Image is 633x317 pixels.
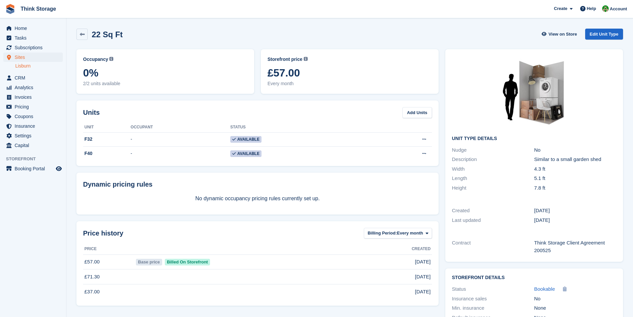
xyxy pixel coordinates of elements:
[267,56,302,63] span: Storefront price
[534,295,616,303] div: No
[3,73,63,82] a: menu
[452,295,534,303] div: Insurance sales
[83,122,131,133] th: Unit
[15,33,54,43] span: Tasks
[534,304,616,312] div: None
[554,5,567,12] span: Create
[83,107,100,117] h2: Units
[534,146,616,154] div: No
[15,141,54,150] span: Capital
[534,175,616,182] div: 5.1 ft
[15,43,54,52] span: Subscriptions
[230,136,262,143] span: Available
[83,56,108,63] span: Occupancy
[15,92,54,102] span: Invoices
[267,67,432,79] span: £57.00
[585,29,623,40] a: Edit Unit Type
[364,228,432,239] button: Billing Period: Every month
[15,83,54,92] span: Analytics
[534,286,555,292] span: Bookable
[109,57,113,61] img: icon-info-grey-7440780725fd019a000dd9b08b2336e03edf1995a4989e88bcd33f0948082b44.svg
[368,230,397,237] span: Billing Period:
[534,156,616,163] div: Similar to a small garden shed
[534,165,616,173] div: 4.3 ft
[452,184,534,192] div: Height
[5,4,15,14] img: stora-icon-8386f47178a22dfd0bd8f6a31ec36ba5ce8667c1dd55bd0f319d3a0aa187defe.svg
[452,136,616,141] h2: Unit Type details
[484,56,584,131] img: 20-sqft-unit.jpg
[165,259,210,265] span: Billed On Storefront
[3,33,63,43] a: menu
[83,244,135,254] th: Price
[3,92,63,102] a: menu
[402,107,432,118] a: Add Units
[534,285,555,293] a: Bookable
[3,141,63,150] a: menu
[3,121,63,131] a: menu
[452,146,534,154] div: Nudge
[534,184,616,192] div: 7.8 ft
[452,175,534,182] div: Length
[83,269,135,284] td: £71.30
[15,131,54,140] span: Settings
[83,136,131,143] div: F32
[15,112,54,121] span: Coupons
[3,53,63,62] a: menu
[452,239,534,254] div: Contract
[534,207,616,215] div: [DATE]
[83,228,123,238] span: Price history
[541,29,580,40] a: View on Store
[6,156,66,162] span: Storefront
[83,179,432,189] div: Dynamic pricing rules
[610,6,627,12] span: Account
[3,164,63,173] a: menu
[267,80,432,87] span: Every month
[15,63,63,69] a: Lisburn
[3,43,63,52] a: menu
[587,5,596,12] span: Help
[18,3,59,14] a: Think Storage
[15,102,54,111] span: Pricing
[3,112,63,121] a: menu
[452,304,534,312] div: Min. insurance
[3,102,63,111] a: menu
[534,217,616,224] div: [DATE]
[452,156,534,163] div: Description
[230,122,370,133] th: Status
[452,217,534,224] div: Last updated
[452,207,534,215] div: Created
[3,83,63,92] a: menu
[83,254,135,269] td: £57.00
[415,273,431,281] span: [DATE]
[415,258,431,266] span: [DATE]
[92,30,123,39] h2: 22 Sq Ft
[452,165,534,173] div: Width
[15,24,54,33] span: Home
[230,150,262,157] span: Available
[15,121,54,131] span: Insurance
[83,195,432,203] p: No dynamic occupancy pricing rules currently set up.
[415,288,431,296] span: [DATE]
[136,259,162,265] span: Base price
[131,132,230,147] td: -
[83,150,131,157] div: F40
[397,230,423,237] span: Every month
[304,57,308,61] img: icon-info-grey-7440780725fd019a000dd9b08b2336e03edf1995a4989e88bcd33f0948082b44.svg
[602,5,609,12] img: Sarah Mackie
[3,24,63,33] a: menu
[412,246,431,252] span: Created
[3,131,63,140] a: menu
[15,53,54,62] span: Sites
[15,73,54,82] span: CRM
[83,80,248,87] span: 2/2 units available
[83,284,135,299] td: £37.00
[131,122,230,133] th: Occupant
[15,164,54,173] span: Booking Portal
[83,67,248,79] span: 0%
[452,285,534,293] div: Status
[131,147,230,161] td: -
[534,239,616,254] div: Think Storage Client Agreement 200525
[452,275,616,280] h2: Storefront Details
[55,165,63,173] a: Preview store
[549,31,577,38] span: View on Store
